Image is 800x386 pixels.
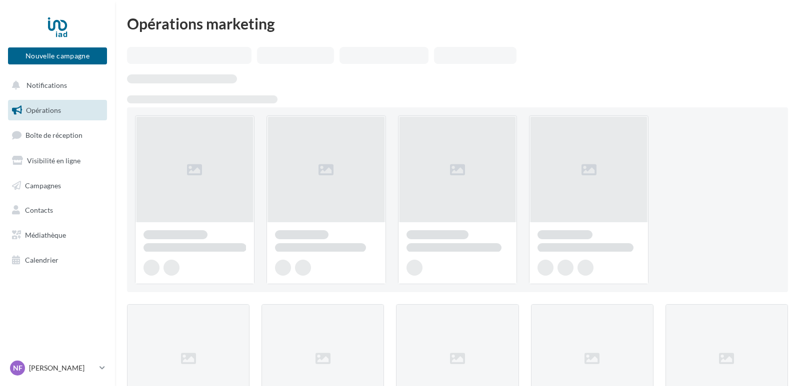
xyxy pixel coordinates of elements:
[8,47,107,64] button: Nouvelle campagne
[6,124,109,146] a: Boîte de réception
[6,225,109,246] a: Médiathèque
[27,156,80,165] span: Visibilité en ligne
[25,131,82,139] span: Boîte de réception
[25,181,61,189] span: Campagnes
[13,363,22,373] span: NF
[25,256,58,264] span: Calendrier
[8,359,107,378] a: NF [PERSON_NAME]
[25,206,53,214] span: Contacts
[6,175,109,196] a: Campagnes
[29,363,95,373] p: [PERSON_NAME]
[127,16,788,31] div: Opérations marketing
[6,75,105,96] button: Notifications
[6,150,109,171] a: Visibilité en ligne
[25,231,66,239] span: Médiathèque
[26,81,67,89] span: Notifications
[6,250,109,271] a: Calendrier
[6,100,109,121] a: Opérations
[6,200,109,221] a: Contacts
[26,106,61,114] span: Opérations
